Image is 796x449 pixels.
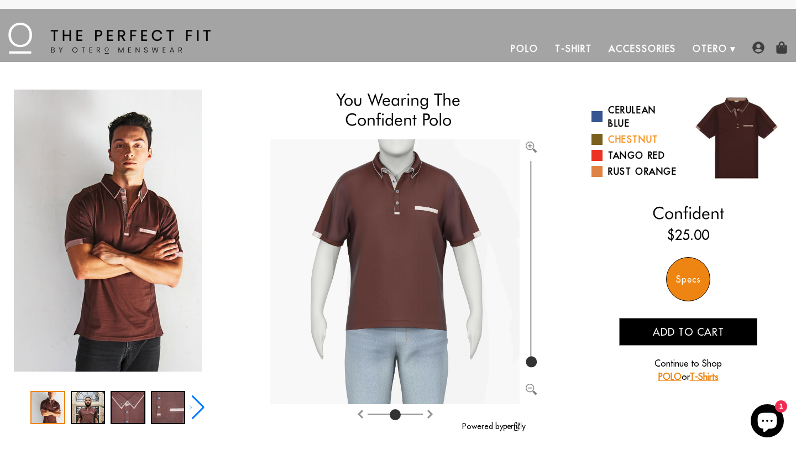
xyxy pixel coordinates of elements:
[591,133,680,146] a: Chestnut
[190,395,205,420] div: Next slide
[426,407,434,420] button: Rotate counter clockwise
[667,225,709,245] ins: $25.00
[151,391,186,424] div: 4 / 5
[776,41,788,54] img: shopping-bag-icon.png
[504,422,526,431] img: perfitly-logo_73ae6c82-e2e3-4a36-81b1-9e913f6ac5a1.png
[426,410,434,419] img: Rotate counter clockwise
[591,149,680,162] a: Tango Red
[526,384,537,395] img: Zoom out
[688,90,785,186] img: 028.jpg
[591,203,785,223] h2: Confident
[653,326,724,338] span: Add to cart
[666,257,710,301] div: Specs
[526,139,537,150] button: Zoom in
[526,382,537,393] button: Zoom out
[111,391,145,424] div: 3 / 5
[747,404,787,440] inbox-online-store-chat: Shopify online store chat
[11,90,205,372] div: 1 / 5
[690,371,719,382] a: T-Shirts
[591,165,680,178] a: Rust Orange
[658,371,682,382] a: POLO
[591,103,680,130] a: Cerulean Blue
[71,391,106,424] div: 2 / 5
[752,41,764,54] img: user-account-icon.png
[356,407,365,420] button: Rotate clockwise
[600,35,684,62] a: Accessories
[270,90,526,130] h1: You Wearing The Confident Polo
[462,421,526,431] a: Powered by
[30,391,65,424] div: 1 / 5
[502,35,547,62] a: Polo
[270,139,520,404] img: Brand%2fOtero%2f10003-v2-T%2f56%2f7-L%2fAv%2f29df746a-7dea-11ea-9f6a-0e35f21fd8c2%2fChestnut%2f1%...
[547,35,600,62] a: T-Shirt
[619,318,757,346] button: Add to cart
[8,23,211,54] img: The Perfect Fit - by Otero Menswear - Logo
[619,357,757,383] p: Continue to Shop or
[356,410,365,419] img: Rotate clockwise
[14,90,202,372] img: IMG_1990_copy_1024x1024_2x_b66dcfa2-0627-4e7b-a228-9edf4cc9e4c8_340x.jpg
[526,142,537,153] img: Zoom in
[684,35,736,62] a: Otero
